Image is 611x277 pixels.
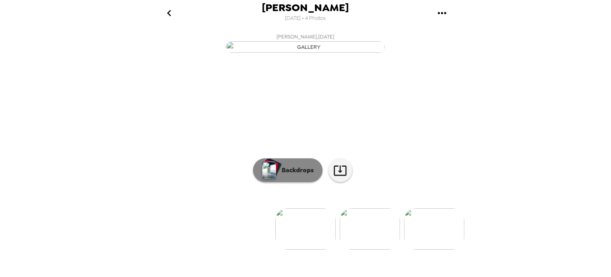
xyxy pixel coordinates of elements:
[404,208,464,250] img: gallery
[276,32,335,41] span: [PERSON_NAME] , [DATE]
[253,158,323,182] button: Backdrops
[262,2,349,13] span: [PERSON_NAME]
[275,208,336,250] img: gallery
[278,165,314,175] p: Backdrops
[340,208,400,250] img: gallery
[285,13,326,24] span: [DATE] • 4 Photos
[147,30,464,55] button: [PERSON_NAME],[DATE]
[226,41,385,53] img: gallery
